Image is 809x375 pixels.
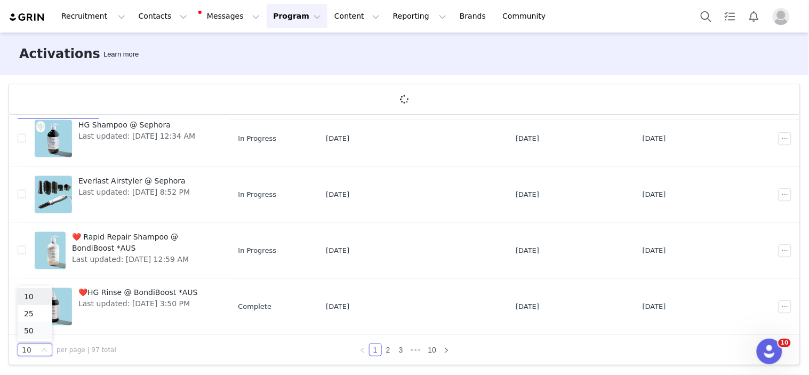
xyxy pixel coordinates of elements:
[55,4,132,28] button: Recruitment
[326,245,349,256] span: [DATE]
[440,344,453,356] li: Next Page
[238,133,277,144] span: In Progress
[326,133,349,144] span: [DATE]
[18,305,52,322] li: 25
[382,344,395,356] li: 2
[57,345,116,355] span: per page | 97 total
[238,245,277,256] span: In Progress
[78,288,198,299] span: ❤️HG Rinse @ BondiBoost *AUS
[18,288,52,305] li: 10
[779,339,791,347] span: 10
[369,344,382,356] li: 1
[9,12,46,22] img: grin logo
[407,344,424,356] span: •••
[516,133,539,144] span: [DATE]
[35,285,221,328] a: ❤️HG Rinse @ BondiBoost *AUSLast updated: [DATE] 3:50 PM
[643,189,666,200] span: [DATE]
[19,44,100,63] h3: Activations
[370,344,381,356] a: 1
[496,4,557,28] a: Community
[72,232,215,254] span: ❤️ Rapid Repair Shampoo @ BondiBoost *AUS
[78,119,195,131] span: HG Shampoo @ Sephora
[356,344,369,356] li: Previous Page
[395,344,407,356] li: 3
[516,301,539,312] span: [DATE]
[766,8,800,25] button: Profile
[194,4,266,28] button: Messages
[694,4,718,28] button: Search
[643,301,666,312] span: [DATE]
[328,4,386,28] button: Content
[516,245,539,256] span: [DATE]
[757,339,782,364] iframe: Intercom live chat
[718,4,742,28] a: Tasks
[267,4,327,28] button: Program
[35,173,221,216] a: Everlast Airstyler @ SephoraLast updated: [DATE] 8:52 PM
[101,49,141,60] div: Tooltip anchor
[742,4,766,28] button: Notifications
[22,344,31,356] div: 10
[382,344,394,356] a: 2
[773,8,790,25] img: placeholder-profile.jpg
[35,229,221,272] a: ❤️ Rapid Repair Shampoo @ BondiBoost *AUSLast updated: [DATE] 12:59 AM
[643,245,666,256] span: [DATE]
[643,133,666,144] span: [DATE]
[78,175,190,187] span: Everlast Airstyler @ Sephora
[78,131,195,142] span: Last updated: [DATE] 12:34 AM
[359,347,366,354] i: icon: left
[424,344,440,356] li: 10
[387,4,453,28] button: Reporting
[326,189,349,200] span: [DATE]
[41,347,47,354] i: icon: down
[132,4,194,28] button: Contacts
[443,347,450,354] i: icon: right
[516,189,539,200] span: [DATE]
[453,4,495,28] a: Brands
[407,344,424,356] li: Next 3 Pages
[78,299,198,310] span: Last updated: [DATE] 3:50 PM
[326,301,349,312] span: [DATE]
[238,301,272,312] span: Complete
[35,117,221,160] a: HG Shampoo @ SephoraLast updated: [DATE] 12:34 AM
[18,322,52,339] li: 50
[395,344,407,356] a: 3
[238,189,277,200] span: In Progress
[72,254,215,265] span: Last updated: [DATE] 12:59 AM
[425,344,440,356] a: 10
[78,187,190,198] span: Last updated: [DATE] 8:52 PM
